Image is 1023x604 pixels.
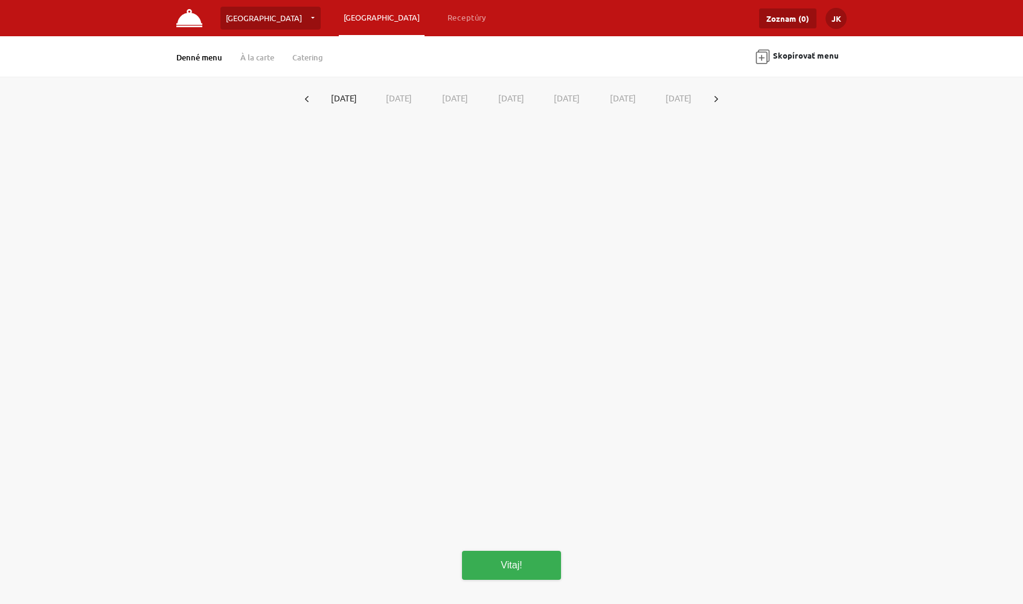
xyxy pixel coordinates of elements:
a: [GEOGRAPHIC_DATA] [220,7,321,30]
p: Vitaj! [462,553,560,577]
a: À la carte [240,52,274,63]
a: Zoznam (0) [759,8,816,28]
button: [DATE] [595,87,651,109]
button: JK [826,8,847,29]
a: Receptúry [443,7,491,28]
img: FUDOMA [176,9,202,27]
button: [DATE] [316,88,371,109]
button: [DATE] [539,87,595,109]
a: [GEOGRAPHIC_DATA] [339,7,425,28]
a: Catering [292,52,323,63]
a: Denné menu [176,52,222,63]
button: [DATE] [371,87,428,109]
button: [DATE] [483,87,539,109]
button: [DATE] [650,87,707,109]
button: Skopírovať menu [748,43,847,71]
button: [DATE] [427,87,483,109]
